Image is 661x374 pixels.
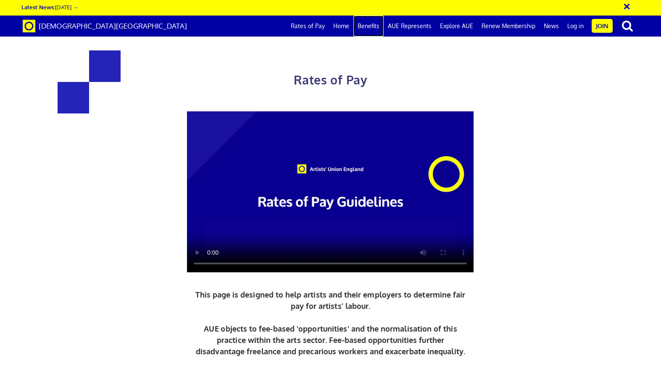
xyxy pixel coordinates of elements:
a: Log in [563,16,588,37]
a: Join [592,19,613,33]
a: Benefits [353,16,384,37]
p: This page is designed to help artists and their employers to determine fair pay for artists’ labo... [193,289,468,357]
strong: Latest News: [21,3,55,11]
a: Explore AUE [436,16,477,37]
a: Rates of Pay [287,16,329,37]
a: Brand [DEMOGRAPHIC_DATA][GEOGRAPHIC_DATA] [16,16,193,37]
span: Rates of Pay [294,72,367,87]
a: AUE Represents [384,16,436,37]
a: Home [329,16,353,37]
span: [DEMOGRAPHIC_DATA][GEOGRAPHIC_DATA] [39,21,187,30]
a: Latest News:[DATE] → [21,3,78,11]
button: search [614,17,640,34]
a: News [540,16,563,37]
a: Renew Membership [477,16,540,37]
